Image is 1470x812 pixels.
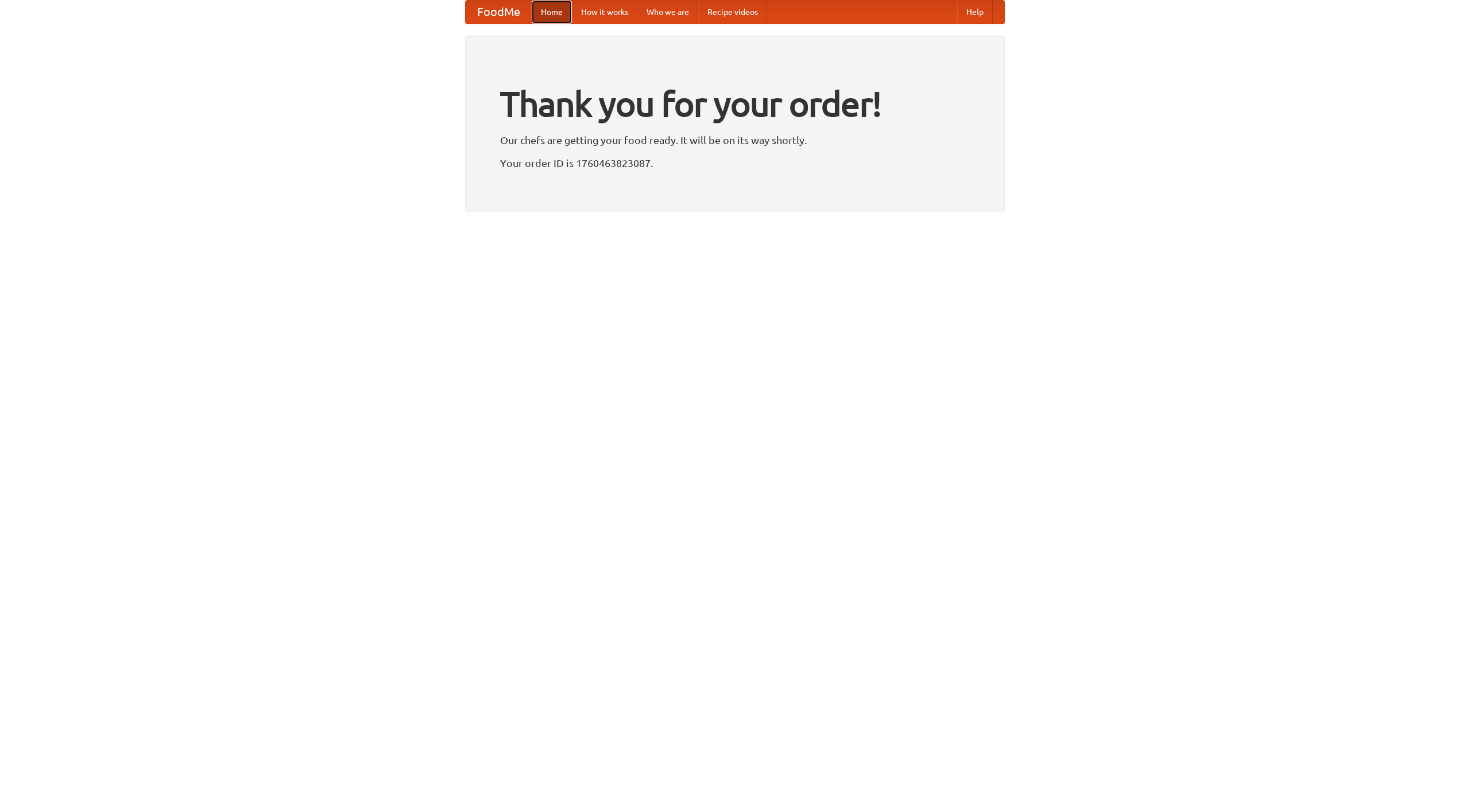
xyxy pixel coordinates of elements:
[466,1,532,24] a: FoodMe
[500,76,970,131] h1: Thank you for your order!
[532,1,572,24] a: Home
[698,1,767,24] a: Recipe videos
[500,154,970,172] p: Your order ID is 1760463823087.
[572,1,637,24] a: How it works
[957,1,993,24] a: Help
[500,131,970,149] p: Our chefs are getting your food ready. It will be on its way shortly.
[637,1,698,24] a: Who we are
